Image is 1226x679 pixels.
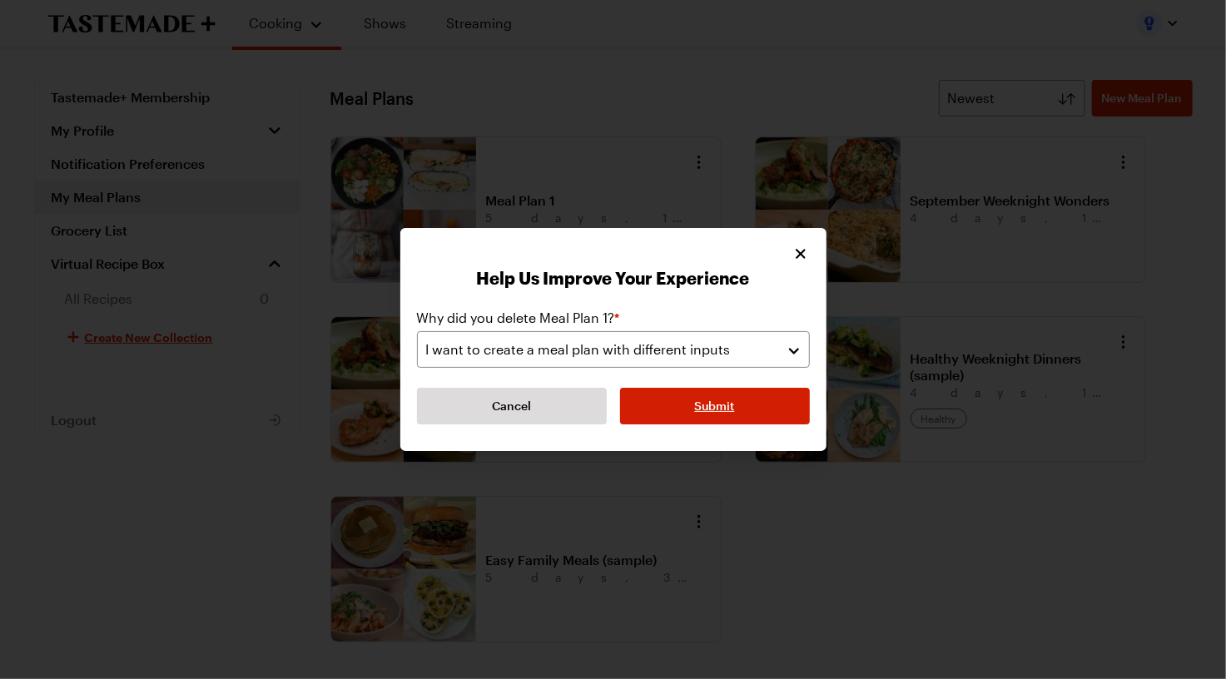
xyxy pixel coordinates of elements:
label: Why did you delete Meal Plan 1? [417,308,620,328]
h2: Help Us Improve Your Experience [417,268,810,288]
span: I want to create a meal plan with different inputs [426,339,731,359]
button: Cancel [417,388,607,424]
span: Submit [695,398,735,414]
button: Submit [620,388,810,424]
span: Cancel [492,398,531,414]
button: I want to create a meal plan with different inputs [417,331,810,368]
button: Close [792,245,810,263]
